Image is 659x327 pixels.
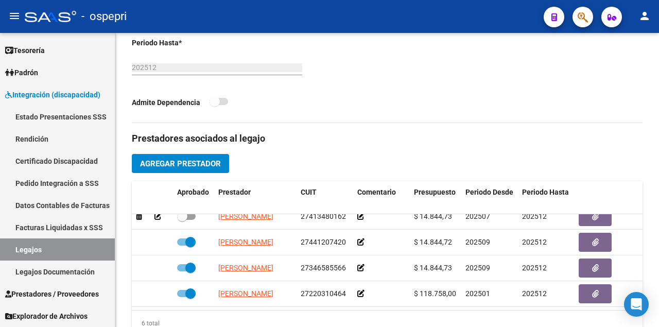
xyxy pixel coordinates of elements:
[414,264,452,272] span: $ 14.844,73
[173,181,214,215] datatable-header-cell: Aprobado
[8,10,21,22] mat-icon: menu
[218,238,273,246] span: [PERSON_NAME]
[301,264,346,272] span: 27346585566
[5,45,45,56] span: Tesorería
[218,188,251,196] span: Prestador
[638,10,651,22] mat-icon: person
[461,181,518,215] datatable-header-cell: Periodo Desde
[81,5,127,28] span: - ospepri
[301,188,317,196] span: CUIT
[353,181,410,215] datatable-header-cell: Comentario
[132,154,229,173] button: Agregar Prestador
[522,238,547,246] span: 202512
[5,89,100,100] span: Integración (discapacidad)
[132,37,210,48] p: Periodo Hasta
[414,188,456,196] span: Presupuesto
[140,159,221,168] span: Agregar Prestador
[465,212,490,220] span: 202507
[465,264,490,272] span: 202509
[522,289,547,298] span: 202512
[465,238,490,246] span: 202509
[465,289,490,298] span: 202501
[218,264,273,272] span: [PERSON_NAME]
[214,181,297,215] datatable-header-cell: Prestador
[414,212,452,220] span: $ 14.844,73
[624,292,649,317] div: Open Intercom Messenger
[301,289,346,298] span: 27220310464
[301,238,346,246] span: 27441207420
[522,264,547,272] span: 202512
[357,188,396,196] span: Comentario
[218,289,273,298] span: [PERSON_NAME]
[297,181,353,215] datatable-header-cell: CUIT
[301,212,346,220] span: 27413480162
[414,289,456,298] span: $ 118.758,00
[177,188,209,196] span: Aprobado
[5,67,38,78] span: Padrón
[410,181,461,215] datatable-header-cell: Presupuesto
[522,212,547,220] span: 202512
[518,181,575,215] datatable-header-cell: Periodo Hasta
[5,311,88,322] span: Explorador de Archivos
[132,97,210,108] p: Admite Dependencia
[218,212,273,220] span: [PERSON_NAME]
[414,238,452,246] span: $ 14.844,72
[522,188,569,196] span: Periodo Hasta
[5,288,99,300] span: Prestadores / Proveedores
[465,188,513,196] span: Periodo Desde
[132,131,643,146] h3: Prestadores asociados al legajo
